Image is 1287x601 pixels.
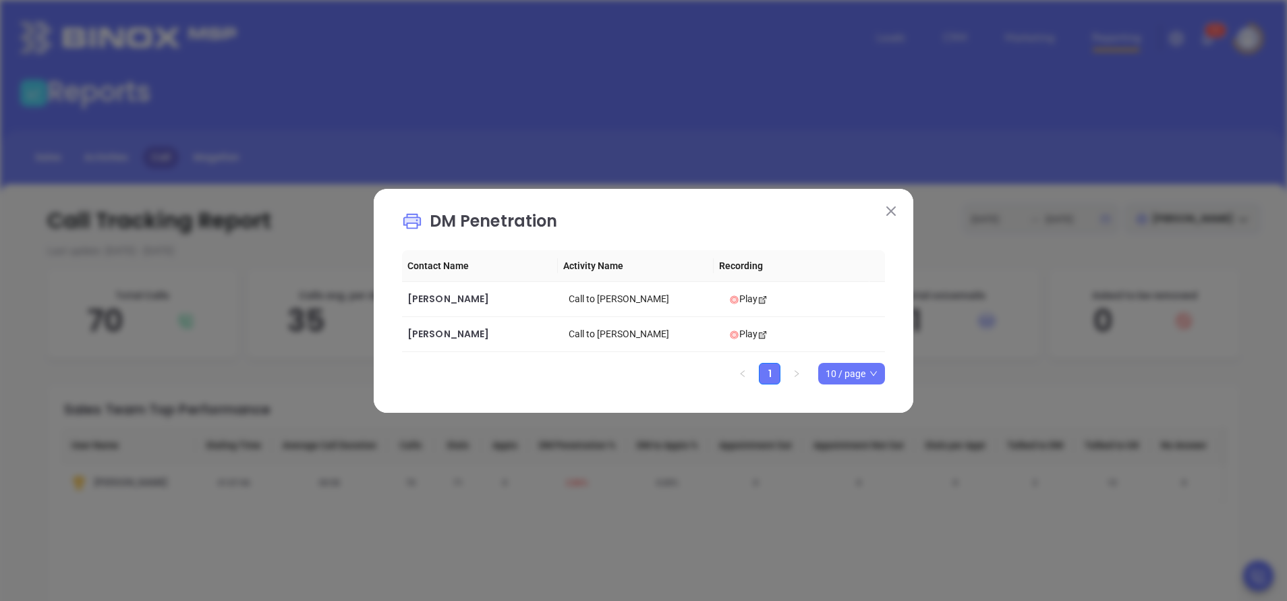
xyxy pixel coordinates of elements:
th: Contact Name [402,250,558,282]
a: 1 [760,364,780,384]
th: Activity Name [558,250,714,282]
th: Recording [714,250,869,282]
span: [PERSON_NAME] [407,292,489,306]
img: close modal [886,206,896,216]
span: right [793,370,801,378]
button: left [732,363,753,384]
li: Next Page [786,363,807,384]
div: Call to [PERSON_NAME] [569,326,719,341]
span: left [739,370,747,378]
div: Call to [PERSON_NAME] [569,291,719,306]
span: [PERSON_NAME] [407,327,489,341]
p: DM Penetration [402,209,885,240]
button: right [786,363,807,384]
div: Play [729,326,880,341]
div: Play [729,291,880,306]
li: Previous Page [732,363,753,384]
span: 10 / page [826,364,878,384]
div: Page Size [818,363,885,384]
